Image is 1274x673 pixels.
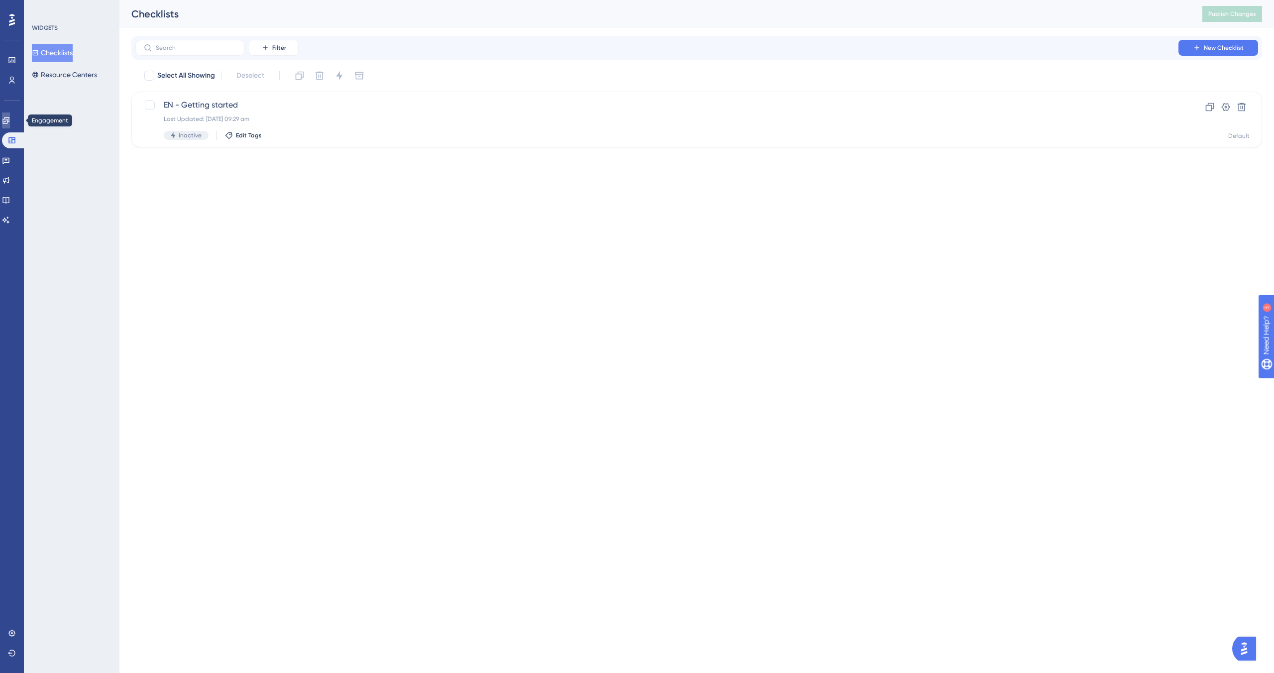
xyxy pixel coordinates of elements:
[157,70,215,82] span: Select All Showing
[69,5,72,13] div: 5
[164,115,1150,123] div: Last Updated: [DATE] 09:29 am
[249,40,299,56] button: Filter
[179,131,202,139] span: Inactive
[131,7,1177,21] div: Checklists
[272,44,286,52] span: Filter
[236,131,262,139] span: Edit Tags
[236,70,264,82] span: Deselect
[32,24,58,32] div: WIDGETS
[1228,132,1250,140] div: Default
[225,131,262,139] button: Edit Tags
[164,99,1150,111] span: EN - Getting started
[1178,40,1258,56] button: New Checklist
[156,44,236,51] input: Search
[1232,634,1262,664] iframe: UserGuiding AI Assistant Launcher
[1204,44,1244,52] span: New Checklist
[1202,6,1262,22] button: Publish Changes
[32,44,73,62] button: Checklists
[227,67,273,85] button: Deselect
[1208,10,1256,18] span: Publish Changes
[23,2,62,14] span: Need Help?
[32,66,97,84] button: Resource Centers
